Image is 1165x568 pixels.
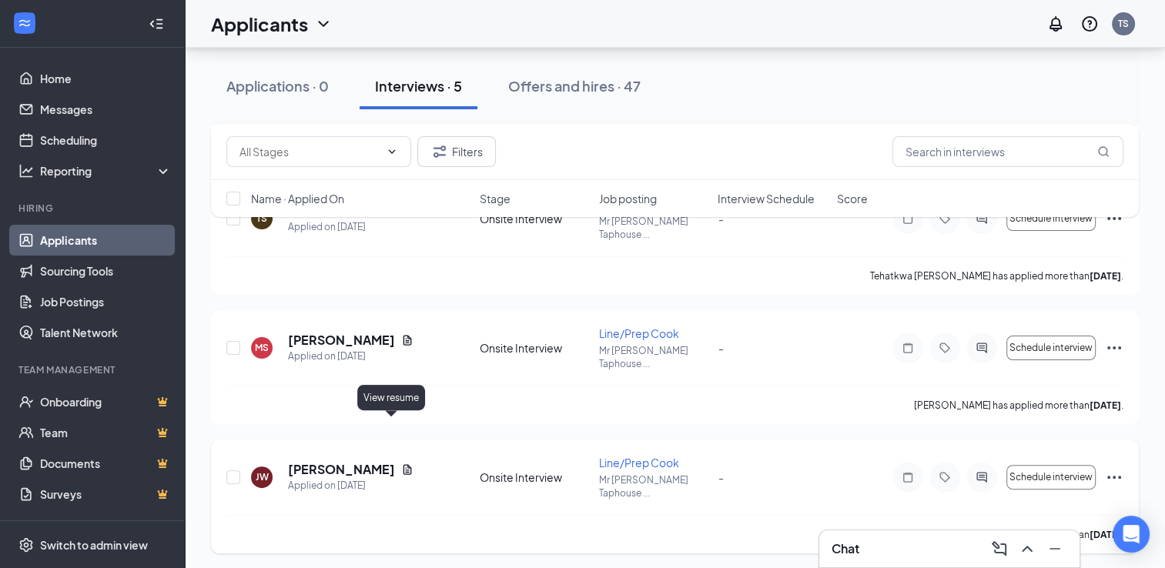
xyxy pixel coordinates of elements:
h1: Applicants [211,11,308,37]
div: Switch to admin view [40,537,148,553]
div: Offers and hires · 47 [508,76,641,95]
span: Line/Prep Cook [599,326,679,340]
div: MS [255,341,269,354]
h5: [PERSON_NAME] [288,461,395,478]
svg: ActiveChat [973,471,991,483]
span: Schedule interview [1009,342,1093,353]
button: Schedule interview [1006,336,1096,360]
svg: Ellipses [1105,468,1123,486]
span: - [718,341,723,355]
span: Schedule interview [1009,472,1093,483]
a: Home [40,63,172,94]
b: [DATE] [1090,529,1121,540]
svg: ActiveChat [973,342,991,354]
div: Hiring [18,202,169,215]
a: DocumentsCrown [40,448,172,479]
svg: ChevronDown [386,145,398,158]
a: Applicants [40,225,172,256]
svg: Ellipses [1105,339,1123,357]
button: ChevronUp [1015,536,1039,561]
svg: WorkstreamLogo [17,15,32,31]
div: Interviews · 5 [375,76,462,95]
p: [PERSON_NAME] has applied more than . [914,399,1123,412]
b: [DATE] [1090,399,1121,411]
a: Sourcing Tools [40,256,172,286]
div: Open Intercom Messenger [1113,516,1150,553]
svg: Collapse [149,16,164,32]
div: Applications · 0 [226,76,329,95]
svg: Note [899,342,917,354]
svg: Document [401,334,413,346]
button: ComposeMessage [987,536,1012,561]
div: Team Management [18,363,169,376]
button: Minimize [1043,536,1067,561]
h3: Chat [832,540,859,557]
span: Interview Schedule [718,191,815,206]
span: - [718,470,723,484]
svg: Tag [936,471,954,483]
b: [DATE] [1090,270,1121,282]
a: OnboardingCrown [40,386,172,417]
svg: Analysis [18,163,34,179]
span: Line/Prep Cook [599,456,679,469]
svg: ChevronDown [314,15,333,33]
div: JW [256,470,269,483]
input: Search in interviews [892,136,1123,167]
div: Applied on [DATE] [288,349,413,364]
a: Scheduling [40,125,172,155]
span: Job posting [599,191,657,206]
a: TeamCrown [40,417,172,448]
svg: Settings [18,537,34,553]
p: Mr [PERSON_NAME] Taphouse ... [599,473,709,500]
svg: Tag [936,342,954,354]
svg: Notifications [1046,15,1065,33]
div: TS [1118,17,1129,30]
svg: QuestionInfo [1080,15,1099,33]
h5: [PERSON_NAME] [288,332,395,349]
svg: Minimize [1046,540,1064,558]
button: Schedule interview [1006,465,1096,489]
div: Onsite Interview [480,469,590,485]
span: Score [837,191,868,206]
button: Filter Filters [417,136,496,167]
a: Messages [40,94,172,125]
svg: ComposeMessage [990,540,1009,558]
div: Reporting [40,163,172,179]
p: Mr [PERSON_NAME] Taphouse ... [599,344,709,370]
span: Name · Applied On [251,191,344,206]
svg: MagnifyingGlass [1097,145,1110,158]
p: Tehatkwa [PERSON_NAME] has applied more than . [870,269,1123,282]
input: All Stages [239,143,380,160]
div: Applied on [DATE] [288,478,413,493]
p: [PERSON_NAME] has applied more than . [914,528,1123,541]
svg: ChevronUp [1018,540,1036,558]
svg: Filter [430,142,449,161]
div: Onsite Interview [480,340,590,356]
svg: Document [401,463,413,476]
span: Stage [480,191,511,206]
div: View resume [357,385,425,410]
a: SurveysCrown [40,479,172,510]
a: Talent Network [40,317,172,348]
a: Job Postings [40,286,172,317]
svg: Note [899,471,917,483]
